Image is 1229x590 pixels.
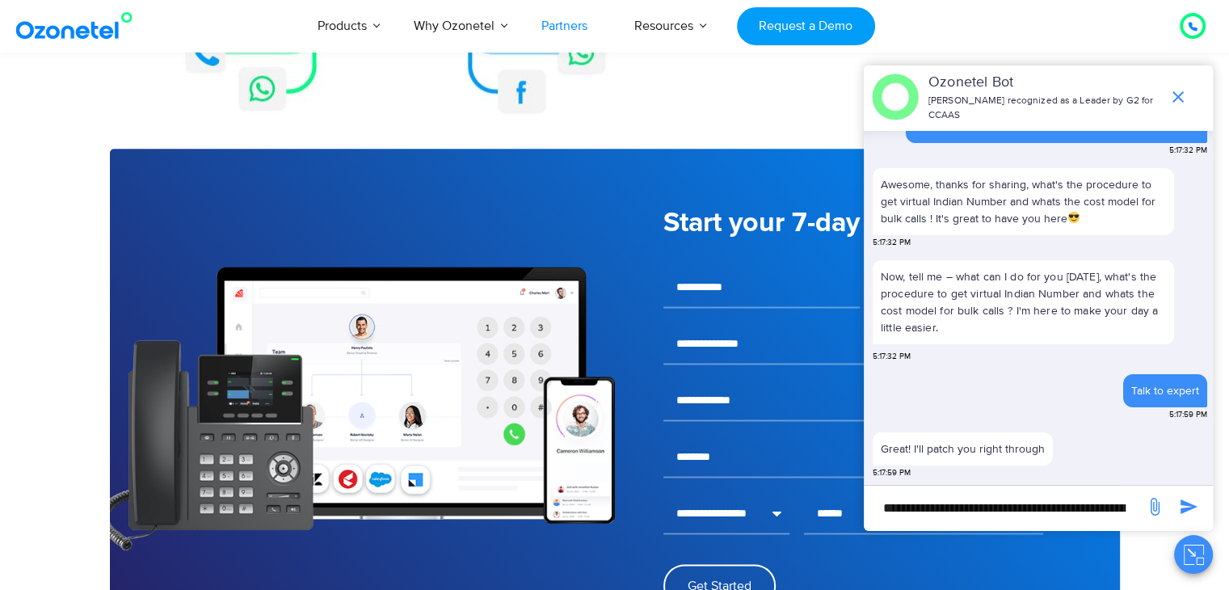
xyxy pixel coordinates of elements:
[737,7,875,45] a: Request a Demo
[663,209,1071,237] h5: Start your 7-day free trial
[1169,145,1207,157] span: 5:17:32 PM
[1068,212,1080,223] img: 😎
[872,494,1137,523] div: new-msg-input
[928,94,1160,123] p: [PERSON_NAME] recognized as a Leader by G2 for CCAAS
[872,74,919,120] img: header
[873,260,1174,344] p: Now, tell me – what can I do for you [DATE], what's the procedure to get virtual Indian Number an...
[1172,491,1205,523] span: send message
[1139,491,1171,523] span: send message
[1162,81,1194,113] span: end chat or minimize
[873,237,911,249] span: 5:17:32 PM
[881,176,1166,227] p: Awesome, thanks for sharing, what's the procedure to get virtual Indian Number and whats the cost...
[873,467,911,479] span: 5:17:59 PM
[1131,382,1199,399] div: Talk to expert
[1169,409,1207,421] span: 5:17:59 PM
[1174,535,1213,574] button: Close chat
[928,72,1160,94] p: Ozonetel Bot
[881,440,1045,457] p: Great! I'll patch you right through
[873,351,911,363] span: 5:17:32 PM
